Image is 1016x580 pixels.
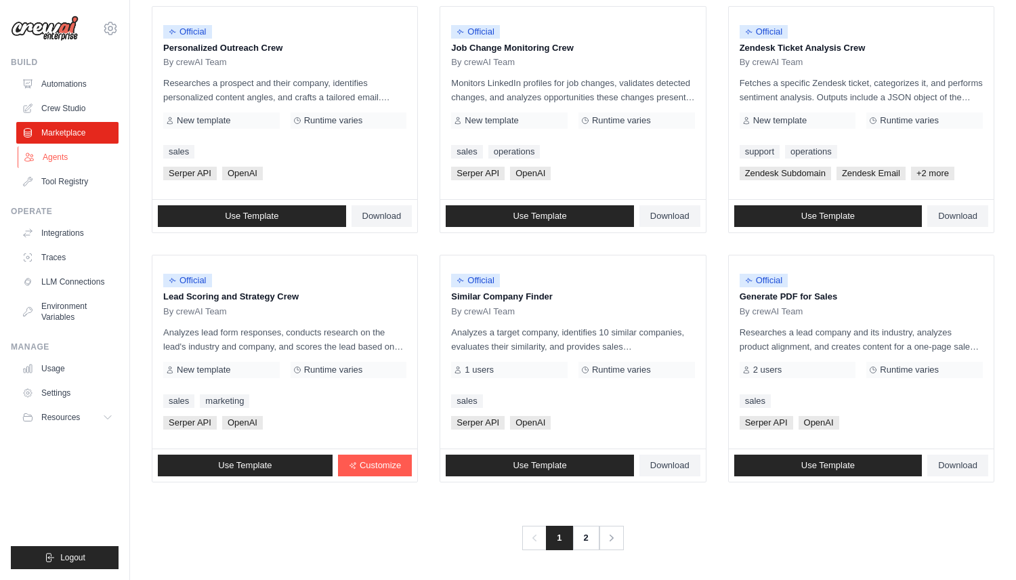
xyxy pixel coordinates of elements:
[451,57,515,68] span: By crewAI Team
[740,290,983,304] p: Generate PDF for Sales
[785,145,837,159] a: operations
[360,460,401,471] span: Customize
[16,358,119,379] a: Usage
[304,365,363,375] span: Runtime varies
[16,171,119,192] a: Tool Registry
[451,167,505,180] span: Serper API
[546,526,572,550] span: 1
[11,206,119,217] div: Operate
[650,460,690,471] span: Download
[451,25,500,39] span: Official
[451,76,694,104] p: Monitors LinkedIn profiles for job changes, validates detected changes, and analyzes opportunitie...
[753,365,782,375] span: 2 users
[740,41,983,55] p: Zendesk Ticket Analysis Crew
[451,416,505,430] span: Serper API
[451,274,500,287] span: Official
[451,325,694,354] p: Analyzes a target company, identifies 10 similar companies, evaluates their similarity, and provi...
[572,526,599,550] a: 2
[465,115,518,126] span: New template
[222,167,263,180] span: OpenAI
[650,211,690,222] span: Download
[16,295,119,328] a: Environment Variables
[177,365,230,375] span: New template
[163,394,194,408] a: sales
[799,416,839,430] span: OpenAI
[446,205,634,227] a: Use Template
[163,41,406,55] p: Personalized Outreach Crew
[938,211,977,222] span: Download
[639,205,700,227] a: Download
[304,115,363,126] span: Runtime varies
[177,115,230,126] span: New template
[222,416,263,430] span: OpenAI
[938,460,977,471] span: Download
[740,394,771,408] a: sales
[18,146,120,168] a: Agents
[451,306,515,317] span: By crewAI Team
[200,394,249,408] a: marketing
[11,341,119,352] div: Manage
[513,211,566,222] span: Use Template
[16,222,119,244] a: Integrations
[163,306,227,317] span: By crewAI Team
[510,167,551,180] span: OpenAI
[163,76,406,104] p: Researches a prospect and their company, identifies personalized content angles, and crafts a tai...
[734,205,923,227] a: Use Template
[11,16,79,41] img: Logo
[734,455,923,476] a: Use Template
[740,145,780,159] a: support
[740,25,788,39] span: Official
[465,365,494,375] span: 1 users
[740,274,788,287] span: Official
[158,205,346,227] a: Use Template
[163,167,217,180] span: Serper API
[41,412,80,423] span: Resources
[362,211,402,222] span: Download
[163,274,212,287] span: Official
[163,57,227,68] span: By crewAI Team
[16,407,119,428] button: Resources
[451,41,694,55] p: Job Change Monitoring Crew
[592,115,651,126] span: Runtime varies
[163,325,406,354] p: Analyzes lead form responses, conducts research on the lead's industry and company, and scores th...
[163,290,406,304] p: Lead Scoring and Strategy Crew
[446,455,634,476] a: Use Template
[163,25,212,39] span: Official
[592,365,651,375] span: Runtime varies
[740,416,793,430] span: Serper API
[16,98,119,119] a: Crew Studio
[158,455,333,476] a: Use Template
[740,76,983,104] p: Fetches a specific Zendesk ticket, categorizes it, and performs sentiment analysis. Outputs inclu...
[16,271,119,293] a: LLM Connections
[837,167,906,180] span: Zendesk Email
[753,115,807,126] span: New template
[488,145,541,159] a: operations
[513,460,566,471] span: Use Template
[522,526,623,550] nav: Pagination
[16,73,119,95] a: Automations
[740,57,803,68] span: By crewAI Team
[880,365,939,375] span: Runtime varies
[163,416,217,430] span: Serper API
[16,122,119,144] a: Marketplace
[11,546,119,569] button: Logout
[218,460,272,471] span: Use Template
[338,455,412,476] a: Customize
[911,167,954,180] span: +2 more
[451,290,694,304] p: Similar Company Finder
[225,211,278,222] span: Use Template
[352,205,412,227] a: Download
[16,382,119,404] a: Settings
[801,211,855,222] span: Use Template
[880,115,939,126] span: Runtime varies
[639,455,700,476] a: Download
[11,57,119,68] div: Build
[927,205,988,227] a: Download
[801,460,855,471] span: Use Template
[60,552,85,563] span: Logout
[740,167,831,180] span: Zendesk Subdomain
[451,394,482,408] a: sales
[451,145,482,159] a: sales
[740,306,803,317] span: By crewAI Team
[740,325,983,354] p: Researches a lead company and its industry, analyzes product alignment, and creates content for a...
